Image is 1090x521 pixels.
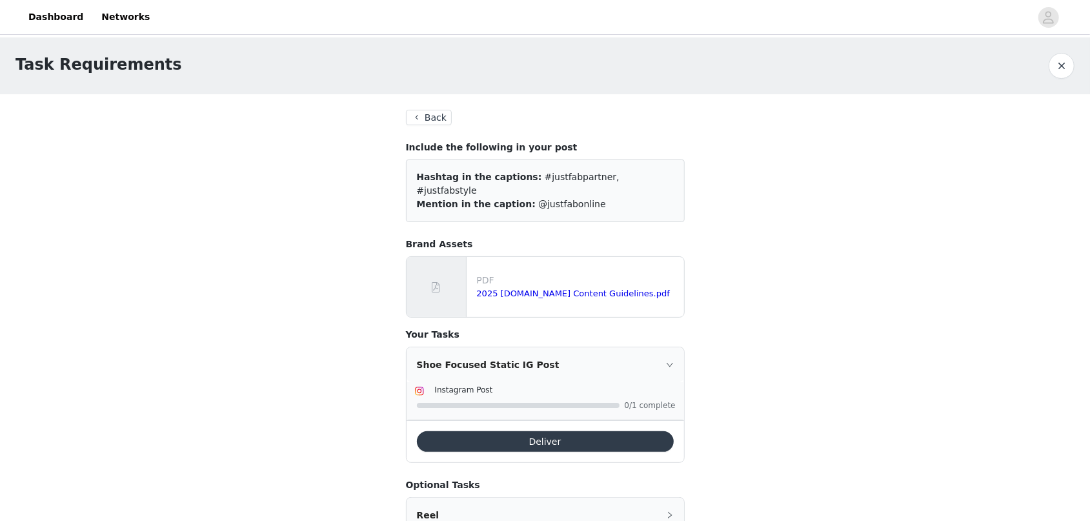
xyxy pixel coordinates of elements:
[417,199,536,209] span: Mention in the caption:
[406,238,685,251] h4: Brand Assets
[15,53,182,76] h1: Task Requirements
[477,289,670,298] a: 2025 [DOMAIN_NAME] Content Guidelines.pdf
[666,361,674,369] i: icon: right
[666,511,674,519] i: icon: right
[406,110,452,125] button: Back
[406,141,685,154] h4: Include the following in your post
[625,402,676,409] span: 0/1 complete
[1042,7,1055,28] div: avatar
[406,328,685,342] h4: Your Tasks
[435,385,493,394] span: Instagram Post
[538,199,606,209] span: @justfabonline
[417,431,674,452] button: Deliver
[21,3,91,32] a: Dashboard
[417,172,542,182] span: Hashtag in the captions:
[414,386,425,396] img: Instagram Icon
[477,274,679,287] p: PDF
[94,3,157,32] a: Networks
[406,478,685,492] h4: Optional Tasks
[407,347,684,382] div: icon: rightShoe Focused Static IG Post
